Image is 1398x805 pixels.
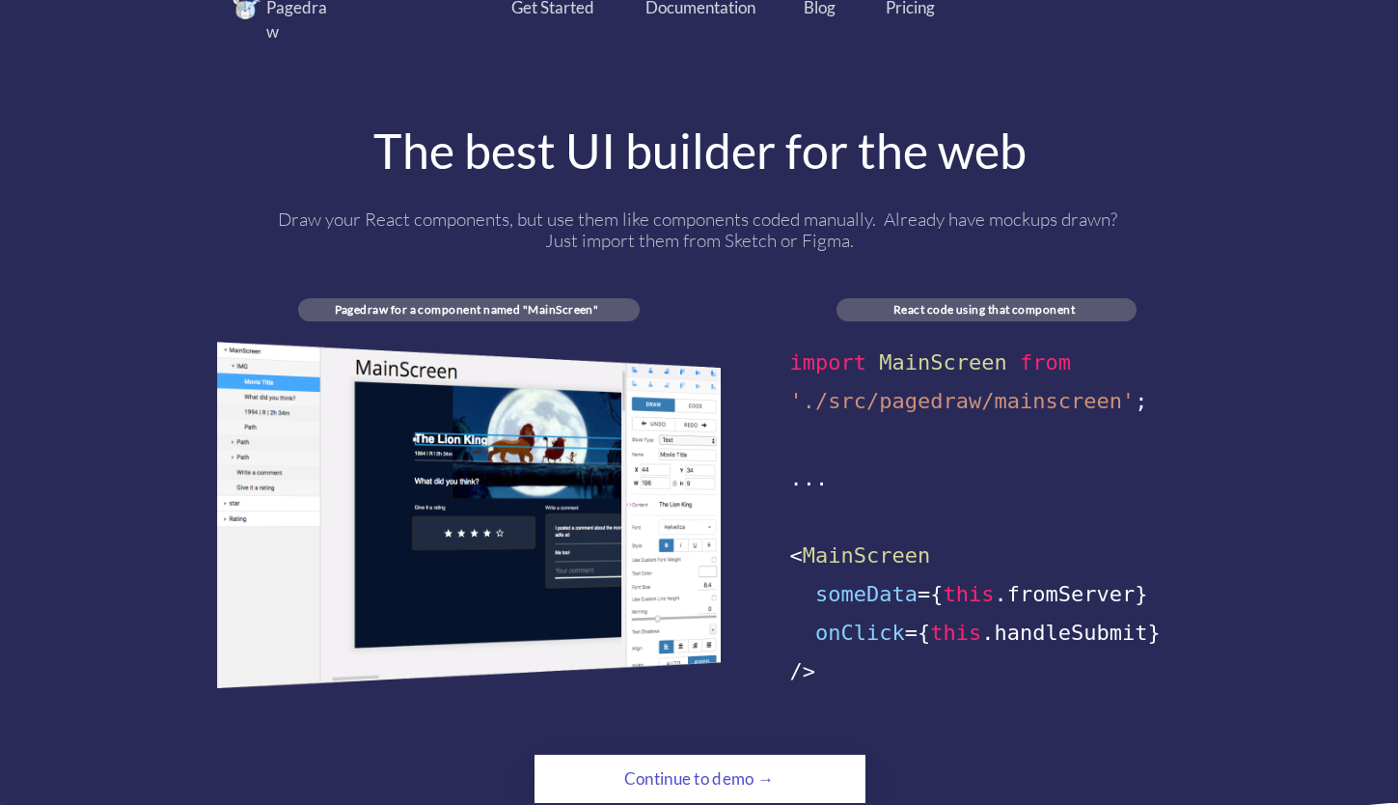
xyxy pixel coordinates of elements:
[836,302,1133,317] div: React code using that component
[803,543,930,568] span: MainScreen
[790,350,866,375] span: import
[535,755,865,803] a: Continue to demo →
[790,614,1183,652] div: ={ .handleSubmit}
[790,389,1136,413] span: './src/pagedraw/mainscreen'
[217,342,721,688] img: image.png
[298,302,636,317] div: Pagedraw for a component named "MainScreen"
[879,350,1006,375] span: MainScreen
[268,208,1132,251] div: Draw your React components, but use them like components coded manually. Already have mockups dra...
[790,382,1183,421] div: ;
[1020,350,1071,375] span: from
[790,575,1183,614] div: ={ .fromServer}
[587,760,812,798] div: Continue to demo →
[943,582,994,606] span: this
[790,652,1183,691] div: />
[790,459,1183,498] div: ...
[217,126,1183,175] div: The best UI builder for the web
[815,582,918,606] span: someData
[790,537,1183,575] div: <
[930,621,981,645] span: this
[815,621,905,645] span: onClick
